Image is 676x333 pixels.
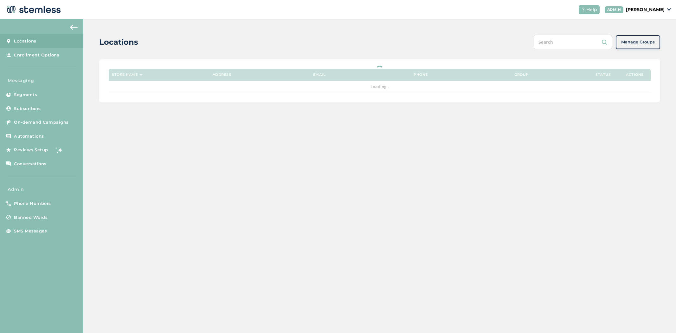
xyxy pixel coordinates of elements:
span: Enrollment Options [14,52,59,58]
img: icon-help-white-03924b79.svg [581,8,585,11]
p: [PERSON_NAME] [626,6,665,13]
img: logo-dark-0685b13c.svg [5,3,61,16]
span: Automations [14,133,44,140]
span: Reviews Setup [14,147,48,153]
iframe: Chat Widget [644,303,676,333]
span: SMS Messages [14,228,47,234]
span: Segments [14,92,37,98]
input: Search [534,35,612,49]
span: Help [586,6,597,13]
span: On-demand Campaigns [14,119,69,126]
span: Banned Words [14,214,48,221]
h2: Locations [99,36,138,48]
span: Subscribers [14,106,41,112]
span: Locations [14,38,36,44]
div: ADMIN [605,6,624,13]
span: Manage Groups [621,39,655,45]
button: Manage Groups [616,35,660,49]
img: icon-arrow-back-accent-c549486e.svg [70,25,78,30]
img: glitter-stars-b7820f95.gif [53,144,66,156]
span: Phone Numbers [14,200,51,207]
span: Conversations [14,161,47,167]
img: icon_down-arrow-small-66adaf34.svg [667,8,671,11]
